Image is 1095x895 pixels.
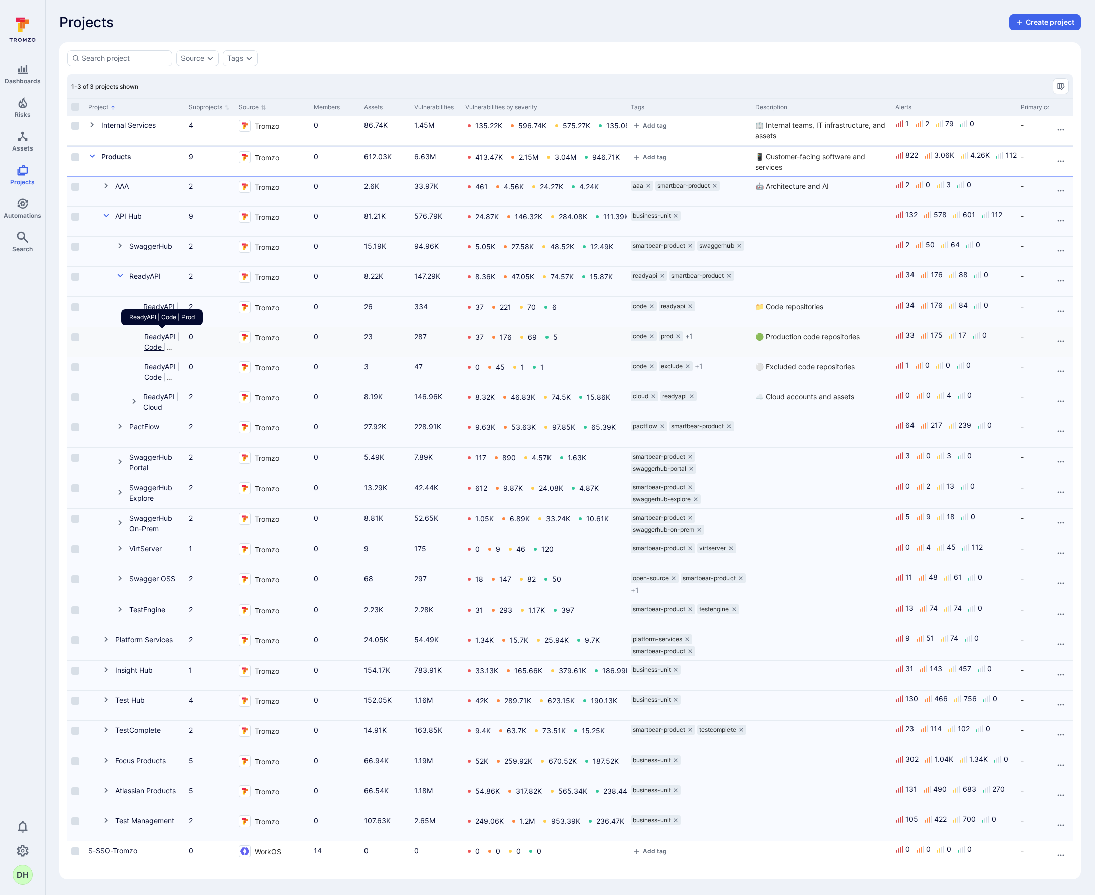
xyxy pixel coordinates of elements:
div: code [631,361,657,371]
a: AAA [115,182,129,190]
a: API Hub [115,212,142,220]
a: 221 [500,303,511,311]
a: 0 [314,453,318,461]
a: 6 [552,303,557,311]
a: 4.56K [504,182,524,191]
span: swaggerhub-explore [633,495,691,503]
a: 12.49K [590,242,613,251]
a: 0 [314,422,318,431]
a: 4 [189,121,193,129]
span: Projects [10,178,35,186]
a: 45 [496,363,505,371]
a: 289.71K [504,696,531,705]
button: Row actions menu [1053,454,1069,470]
a: 2 [189,242,193,250]
a: Platform Services [115,635,173,644]
button: Row actions menu [1053,243,1069,259]
a: 8.19K [364,392,383,401]
a: Internal Services [101,121,156,129]
span: exclude [661,362,683,370]
div: smartbear-product [631,543,695,553]
a: 9.63K [475,423,495,431]
a: 1 [521,363,524,371]
a: 97.85K [552,423,575,431]
a: 69 [528,333,537,341]
div: business-unit [631,211,681,221]
a: 24.87K [475,212,499,221]
button: Row actions menu [1053,575,1069,591]
a: 53.63K [511,423,536,431]
span: Risks [15,111,31,118]
div: 📁 Code repositories [755,301,887,312]
span: readyapi [633,272,657,280]
div: swaggerhub-portal [631,464,696,474]
a: 0 [314,544,318,553]
div: business-unit [631,665,681,675]
a: Products [101,152,131,161]
a: 334 [414,302,428,311]
div: smartbear-product [631,452,695,462]
a: 293 [499,606,512,614]
a: 9 [189,212,193,220]
a: 0 [314,121,318,129]
div: ⚪️ Excluded code repositories [755,361,887,372]
div: prod [659,331,683,341]
a: Test Hub [115,696,145,704]
a: 1 [189,666,192,674]
a: PactFlow [129,422,159,431]
div: smartbear-product [631,604,695,614]
a: 147.29K [414,272,440,280]
span: swaggerhub-portal [633,465,686,473]
div: swaggerhub-explore [631,494,701,504]
div: 📱 Customer-facing software and services [755,151,887,172]
a: SwaggerHub [129,242,172,250]
a: 52.65K [414,514,438,522]
a: 9.7K [585,636,600,644]
div: ☁️ Cloud accounts and assets [755,391,887,402]
div: smartbear-product [631,646,695,656]
a: 24.05K [364,635,388,644]
a: 0 [314,392,318,401]
a: 461 [475,182,488,191]
span: + 1 [695,361,703,371]
a: 81.21K [364,212,386,220]
a: 0 [314,483,318,492]
a: 15.86K [587,393,610,401]
div: Source [181,54,204,62]
a: 26 [364,302,373,311]
span: smartbear-product [657,182,710,190]
button: Expand dropdown [245,54,253,62]
a: 1.05K [475,514,494,523]
span: readyapi [662,392,687,400]
a: 37 [475,303,484,311]
span: cloud [633,392,648,400]
a: 154.17K [364,666,390,674]
a: 6.89K [510,514,530,523]
a: 1.45M [414,121,434,129]
a: 0 [314,242,318,250]
div: readyapi [631,271,667,281]
a: 120 [541,545,554,553]
a: 576.79K [414,212,442,220]
a: 2 [189,605,193,614]
a: 413.47K [475,153,503,161]
span: smartbear-product [633,544,685,552]
a: 0 [314,332,318,341]
a: 575.27K [563,121,590,130]
a: 7.89K [414,453,433,461]
a: 8.32K [475,393,495,401]
a: 146.32K [515,212,542,221]
span: virtserver [699,544,726,552]
a: 9 [189,152,193,161]
a: 48.52K [550,242,574,251]
a: SwaggerHub On-Prem [129,514,172,533]
span: + 1 [631,585,639,595]
span: Dashboards [5,77,41,85]
div: testcomplete [697,725,746,735]
a: 0 [314,666,318,674]
span: testengine [699,605,729,613]
span: swaggerhub [699,242,734,250]
span: prod [661,332,673,340]
a: 190.13K [591,696,617,705]
span: smartbear-product [683,574,736,582]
